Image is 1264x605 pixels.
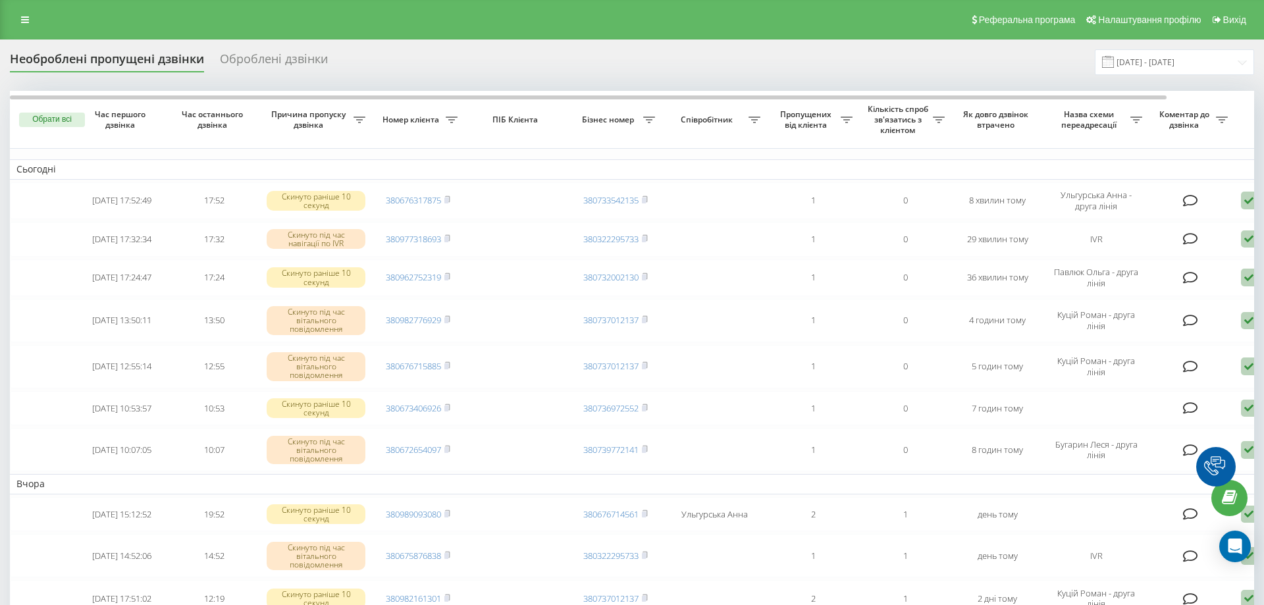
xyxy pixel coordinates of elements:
td: 8 хвилин тому [951,182,1043,219]
a: 380989093080 [386,508,441,520]
td: [DATE] 15:12:52 [76,497,168,532]
td: [DATE] 17:24:47 [76,259,168,296]
td: [DATE] 12:55:14 [76,345,168,388]
a: 380982161301 [386,592,441,604]
span: Співробітник [668,115,749,125]
td: 1 [767,391,859,426]
td: 10:53 [168,391,260,426]
a: 380676317875 [386,194,441,206]
td: день тому [951,497,1043,532]
td: 17:32 [168,222,260,257]
td: 0 [859,391,951,426]
td: 1 [859,534,951,577]
td: [DATE] 10:07:05 [76,428,168,471]
td: [DATE] 14:52:06 [76,534,168,577]
td: 0 [859,222,951,257]
a: 380737012137 [583,314,639,326]
span: Час першого дзвінка [86,109,157,130]
td: 1 [859,497,951,532]
td: Павлюк Ольга - друга лінія [1043,259,1149,296]
span: Номер клієнта [379,115,446,125]
a: 380672654097 [386,444,441,456]
td: IVR [1043,222,1149,257]
a: 380676715885 [386,360,441,372]
td: 29 хвилин тому [951,222,1043,257]
div: Скинуто під час вітального повідомлення [267,542,365,571]
td: 1 [767,299,859,342]
span: Вихід [1223,14,1246,25]
td: 19:52 [168,497,260,532]
span: Назва схеми переадресації [1050,109,1130,130]
td: 17:24 [168,259,260,296]
td: 1 [767,259,859,296]
td: 0 [859,182,951,219]
td: [DATE] 17:52:49 [76,182,168,219]
td: Ульгурська Анна [662,497,767,532]
button: Обрати всі [19,113,85,127]
span: Бізнес номер [576,115,643,125]
a: 380673406926 [386,402,441,414]
span: Як довго дзвінок втрачено [962,109,1033,130]
a: 380322295733 [583,550,639,562]
div: Скинуто раніше 10 секунд [267,398,365,418]
td: день тому [951,534,1043,577]
div: Скинуто під час навігації по IVR [267,229,365,249]
td: 1 [767,534,859,577]
td: 12:55 [168,345,260,388]
a: 380733542135 [583,194,639,206]
td: IVR [1043,534,1149,577]
a: 380739772141 [583,444,639,456]
td: Куцій Роман - друга лінія [1043,299,1149,342]
td: 4 години тому [951,299,1043,342]
td: [DATE] 17:32:34 [76,222,168,257]
td: [DATE] 13:50:11 [76,299,168,342]
td: 1 [767,182,859,219]
td: [DATE] 10:53:57 [76,391,168,426]
span: Налаштування профілю [1098,14,1201,25]
a: 380977318693 [386,233,441,245]
div: Скинуто під час вітального повідомлення [267,352,365,381]
span: Реферальна програма [979,14,1076,25]
a: 380737012137 [583,360,639,372]
td: 1 [767,428,859,471]
td: 1 [767,222,859,257]
a: 380732002130 [583,271,639,283]
td: 36 хвилин тому [951,259,1043,296]
div: Скинуто раніше 10 секунд [267,191,365,211]
td: Бугарин Леся - друга лінія [1043,428,1149,471]
td: 13:50 [168,299,260,342]
a: 380962752319 [386,271,441,283]
td: 17:52 [168,182,260,219]
td: 5 годин тому [951,345,1043,388]
a: 380322295733 [583,233,639,245]
span: ПІБ Клієнта [475,115,558,125]
td: 10:07 [168,428,260,471]
td: 14:52 [168,534,260,577]
td: 0 [859,428,951,471]
div: Скинуто раніше 10 секунд [267,504,365,524]
div: Скинуто під час вітального повідомлення [267,436,365,465]
a: 380737012137 [583,592,639,604]
div: Скинуто раніше 10 секунд [267,267,365,287]
td: 7 годин тому [951,391,1043,426]
span: Пропущених від клієнта [774,109,841,130]
td: 0 [859,345,951,388]
span: Час останнього дзвінка [178,109,250,130]
div: Оброблені дзвінки [220,52,328,72]
span: Кількість спроб зв'язатись з клієнтом [866,104,933,135]
a: 380676714561 [583,508,639,520]
div: Необроблені пропущені дзвінки [10,52,204,72]
td: 1 [767,345,859,388]
td: Ульгурська Анна - друга лінія [1043,182,1149,219]
a: 380675876838 [386,550,441,562]
a: 380982776929 [386,314,441,326]
td: 2 [767,497,859,532]
td: 0 [859,299,951,342]
div: Скинуто під час вітального повідомлення [267,306,365,335]
td: Куцій Роман - друга лінія [1043,345,1149,388]
td: 8 годин тому [951,428,1043,471]
td: 0 [859,259,951,296]
a: 380736972552 [583,402,639,414]
span: Коментар до дзвінка [1155,109,1216,130]
div: Open Intercom Messenger [1219,531,1251,562]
